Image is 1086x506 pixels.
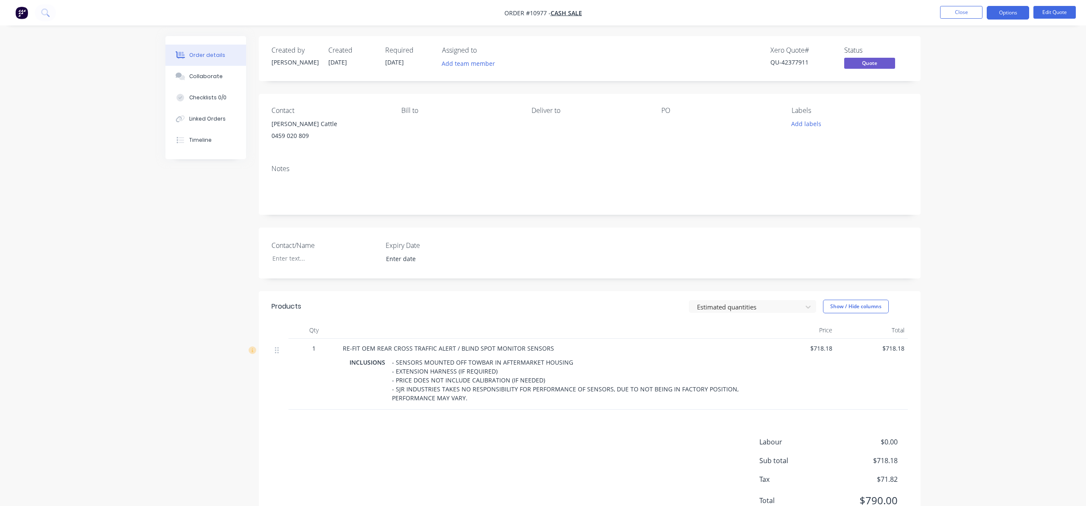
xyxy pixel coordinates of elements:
div: Labels [792,107,908,115]
div: [PERSON_NAME] Cattle [271,118,388,130]
button: Collaborate [165,66,246,87]
div: Qty [288,322,339,339]
div: Deliver to [532,107,648,115]
div: Status [844,46,908,54]
span: 1 [312,344,316,353]
button: Add team member [437,58,500,69]
div: [PERSON_NAME] Cattle0459 020 809 [271,118,388,145]
div: [PERSON_NAME] [271,58,318,67]
div: Assigned to [442,46,527,54]
button: Options [987,6,1029,20]
span: $71.82 [835,474,898,484]
button: Linked Orders [165,108,246,129]
button: Checklists 0/0 [165,87,246,108]
div: Created by [271,46,318,54]
span: $718.18 [835,455,898,466]
span: Labour [759,437,835,447]
div: Contact [271,107,388,115]
span: Quote [844,58,895,68]
div: INCLUSIONS [350,356,389,368]
span: $718.18 [839,344,904,353]
button: Add team member [442,58,500,69]
span: Tax [759,474,835,484]
div: Total [836,322,908,339]
span: [DATE] [385,58,404,66]
button: Edit Quote [1033,6,1076,19]
label: Contact/Name [271,240,378,250]
button: Order details [165,45,246,66]
div: 0459 020 809 [271,130,388,142]
div: - SENSORS MOUNTED OFF TOWBAR IN AFTERMARKET HOUSING - EXTENSION HARNESS (IF REQUIRED) - PRICE DOE... [389,356,753,404]
div: Timeline [189,136,212,144]
span: RE-FIT OEM REAR CROSS TRAFFIC ALERT / BLIND SPOT MONITOR SENSORS [343,344,554,352]
button: Show / Hide columns [823,300,889,313]
img: Factory [15,6,28,19]
div: Collaborate [189,73,223,80]
div: QU-42377911 [770,58,834,67]
a: Cash Sale [551,9,582,17]
div: Linked Orders [189,115,226,123]
button: Close [940,6,982,19]
span: Order #10977 - [504,9,551,17]
span: Total [759,495,835,506]
span: $0.00 [835,437,898,447]
span: Sub total [759,455,835,466]
div: Xero Quote # [770,46,834,54]
div: Required [385,46,432,54]
div: Checklists 0/0 [189,94,227,101]
span: [DATE] [328,58,347,66]
span: $718.18 [767,344,832,353]
button: Timeline [165,129,246,151]
div: PO [661,107,778,115]
input: Enter date [380,253,486,265]
div: Price [764,322,836,339]
div: Products [271,301,301,312]
div: Created [328,46,375,54]
div: Notes [271,165,908,173]
div: Order details [189,51,225,59]
label: Expiry Date [386,240,492,250]
button: Add labels [787,118,826,129]
div: Bill to [401,107,518,115]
